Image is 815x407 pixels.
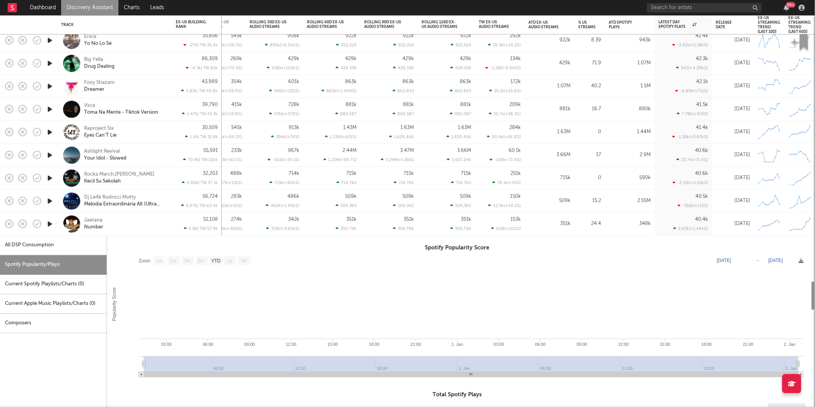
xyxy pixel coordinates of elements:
[265,42,299,47] div: 895k ( +6.54k % )
[675,88,708,93] div: -6.89k ( +711 % )
[403,171,414,176] div: 715k
[84,194,136,201] a: Dj Le4k Rodricci Motty
[393,226,414,231] div: 350,796
[176,65,218,70] div: -4.3k | TW: 82k
[647,3,762,13] input: Search for artists
[271,134,299,139] div: 394k ( +76 % )
[288,148,299,153] div: 967k
[287,33,299,38] div: 908k
[609,197,651,206] div: 2.55M
[528,220,570,229] div: 351k
[346,217,356,222] div: 351k
[212,65,242,70] div: 111k ( +70.3 % )
[447,157,471,162] div: 3,657,246
[170,258,177,264] text: 1m
[267,157,299,162] div: -502k ( -34.1 % )
[695,194,708,199] div: 40.5k
[84,125,114,132] div: Raproject Six
[402,79,414,84] div: 863k
[202,125,218,130] div: 30,509
[212,226,242,231] div: 215k ( +366 % )
[230,171,242,176] div: 488k
[392,88,414,93] div: 862,843
[84,80,115,86] div: Foxy Shazam
[161,342,172,347] text: 03:00
[335,65,356,70] div: 429,339
[287,194,299,199] div: 486k
[578,220,601,229] div: 24.4
[510,217,521,222] div: 153k
[288,171,299,176] div: 714k
[176,157,218,162] div: 70.9k | TW: 126k
[578,174,601,183] div: 0
[451,180,471,185] div: 714,762
[510,33,521,38] div: 292k
[244,342,255,347] text: 09:00
[176,226,218,231] div: 6.8k | TW: 57.9k
[335,226,356,231] div: 350,796
[211,88,242,93] div: 133k ( +59.9 % )
[394,180,414,185] div: 714,762
[213,180,242,185] div: 267k ( +121 % )
[84,109,158,116] div: Toma Na Mente - Tiktok Version
[755,258,760,263] text: →
[343,125,356,130] div: 1.43M
[528,128,570,137] div: 1.63M
[578,59,601,68] div: 71.9
[392,111,414,116] div: 880,587
[84,155,126,162] div: Your Idol - Slowed
[267,65,299,70] div: 428k ( +102k % )
[269,111,299,116] div: 576k ( +378 % )
[84,201,166,208] a: Melodia Extraordinária Alt (Ultra Slowed)
[485,65,521,70] div: -1.28k ( -0.941 % )
[203,342,213,347] text: 06:00
[450,111,471,116] div: 880,587
[509,148,521,153] div: 60.1k
[460,56,471,61] div: 429k
[176,180,218,185] div: 4.86k | TW: 37.1k
[84,171,154,178] a: Rocka March,[PERSON_NAME]
[84,148,120,155] a: Ashlight Revival
[609,220,651,229] div: 348k
[487,134,521,139] div: 90.4k ( +46.8 % )
[528,151,570,160] div: 3.66M
[107,243,807,252] h3: Spotify Popularity Score
[578,82,601,91] div: 40.2
[609,128,651,137] div: 1.44M
[528,36,570,45] div: 922k
[84,57,103,63] div: Big Yella
[716,105,750,114] div: [DATE]
[288,125,299,130] div: 913k
[84,178,121,185] a: Kecil Su Sekolah
[231,194,242,199] div: 293k
[202,102,218,107] div: 39,790
[364,20,402,29] div: Rolling 90D Ex-US Audio Streams
[421,20,460,29] div: Rolling 120D Ex-US Audio Streams
[84,132,117,139] a: Eyes Can'T Lie
[717,258,731,263] text: [DATE]
[784,5,789,11] button: 99+
[400,125,414,130] div: 1.63M
[489,111,521,116] div: 55.7k ( +36.3 % )
[509,102,521,107] div: 209k
[176,42,218,47] div: -276 | TW: 35.4k
[211,42,242,47] div: 202k ( +59.5 % )
[609,151,651,160] div: 2.9M
[672,134,708,139] div: -1.18k ( +3.63k % )
[176,20,206,29] div: Ex-US Building Rank
[231,79,242,84] div: 354k
[84,103,95,109] a: Vxca
[345,102,356,107] div: 881k
[491,226,521,231] div: 103k ( +202 % )
[716,20,739,29] div: Release Date
[446,134,471,139] div: 1,629,466
[609,174,651,183] div: 590k
[203,194,218,199] div: 56,724
[288,79,299,84] div: 601k
[327,342,338,347] text: 15:00
[107,390,807,399] h3: Total Spotify Plays
[460,194,471,199] div: 509k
